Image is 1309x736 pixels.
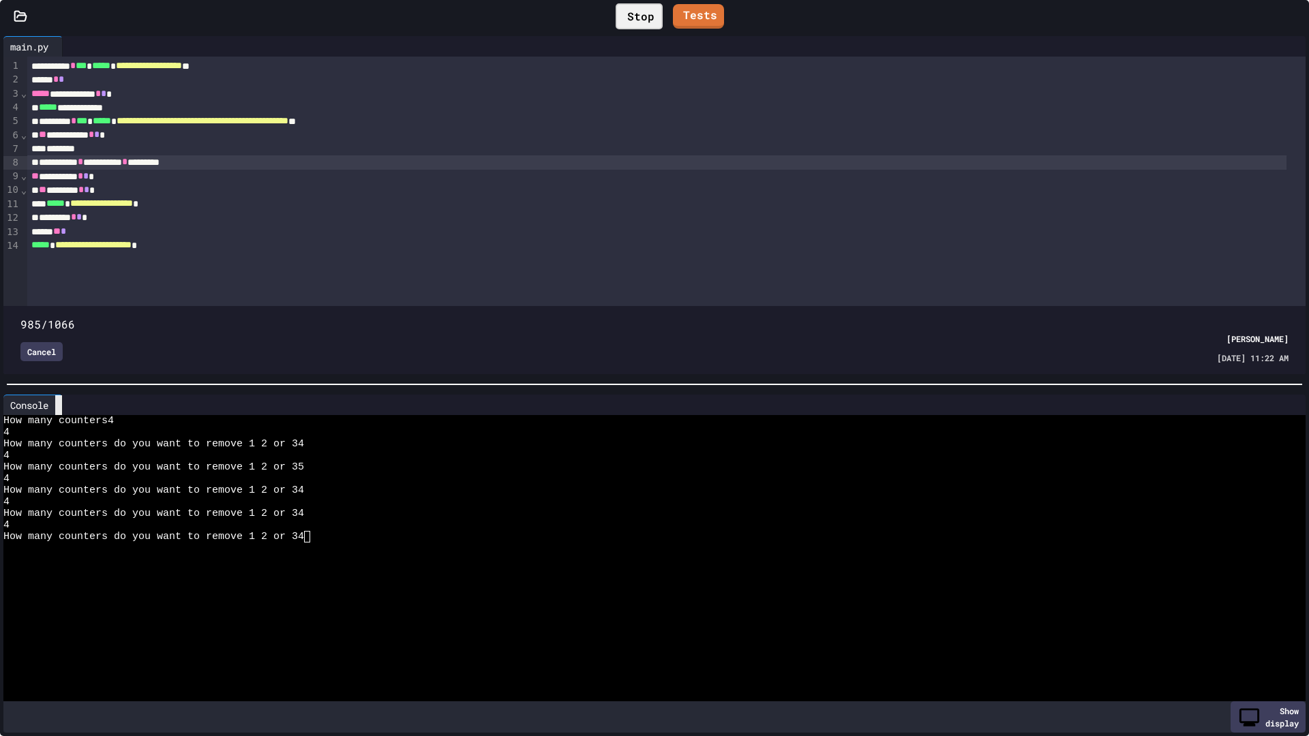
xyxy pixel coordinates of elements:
span: How many counters do you want to remove 1 2 or 34 [3,531,304,542]
span: How many counters do you want to remove 1 2 or 34 [3,438,304,450]
span: How many counters do you want to remove 1 2 or 35 [3,461,304,473]
span: How many counters do you want to remove 1 2 or 34 [3,508,304,519]
span: How many counters do you want to remove 1 2 or 34 [3,485,304,496]
div: 985/1066 [20,316,1289,333]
